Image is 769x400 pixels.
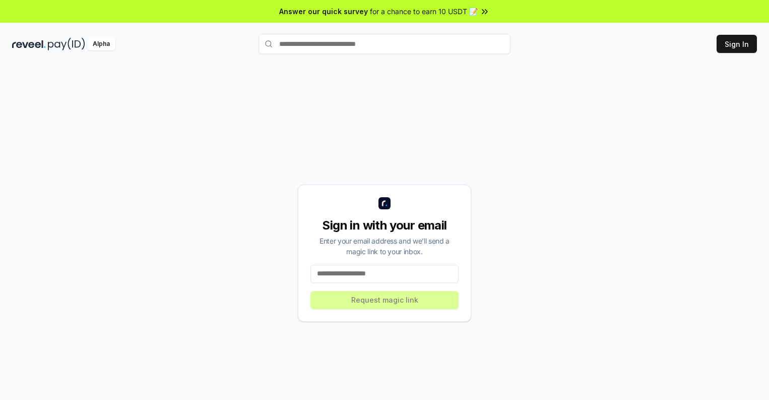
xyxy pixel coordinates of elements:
[87,38,115,50] div: Alpha
[48,38,85,50] img: pay_id
[310,236,459,257] div: Enter your email address and we’ll send a magic link to your inbox.
[12,38,46,50] img: reveel_dark
[279,6,368,17] span: Answer our quick survey
[378,197,391,209] img: logo_small
[717,35,757,53] button: Sign In
[370,6,478,17] span: for a chance to earn 10 USDT 📝
[310,217,459,234] div: Sign in with your email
